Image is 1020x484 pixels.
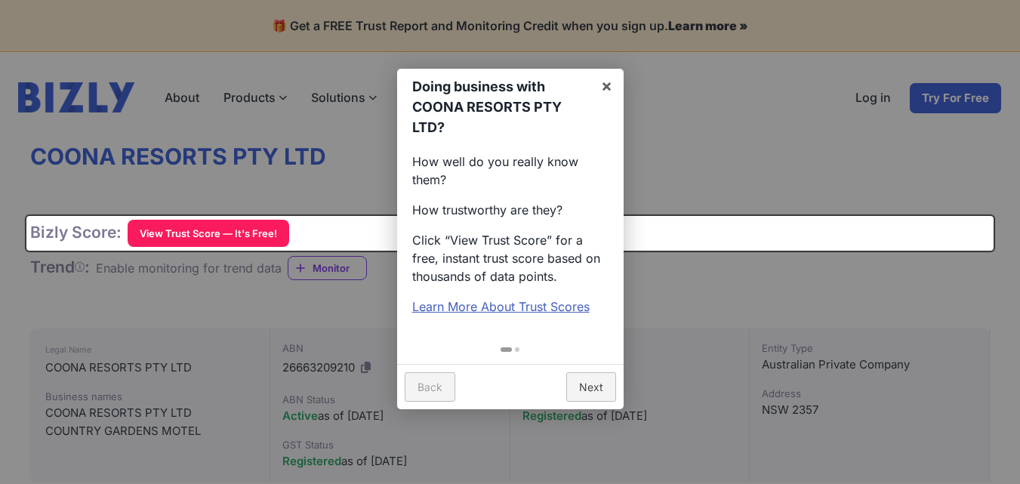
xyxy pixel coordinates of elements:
[412,153,609,189] p: How well do you really know them?
[412,299,590,314] a: Learn More About Trust Scores
[412,76,589,137] h1: Doing business with COONA RESORTS PTY LTD?
[412,231,609,285] p: Click “View Trust Score” for a free, instant trust score based on thousands of data points.
[412,201,609,219] p: How trustworthy are they?
[590,69,624,103] a: ×
[566,372,616,402] a: Next
[405,372,455,402] a: Back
